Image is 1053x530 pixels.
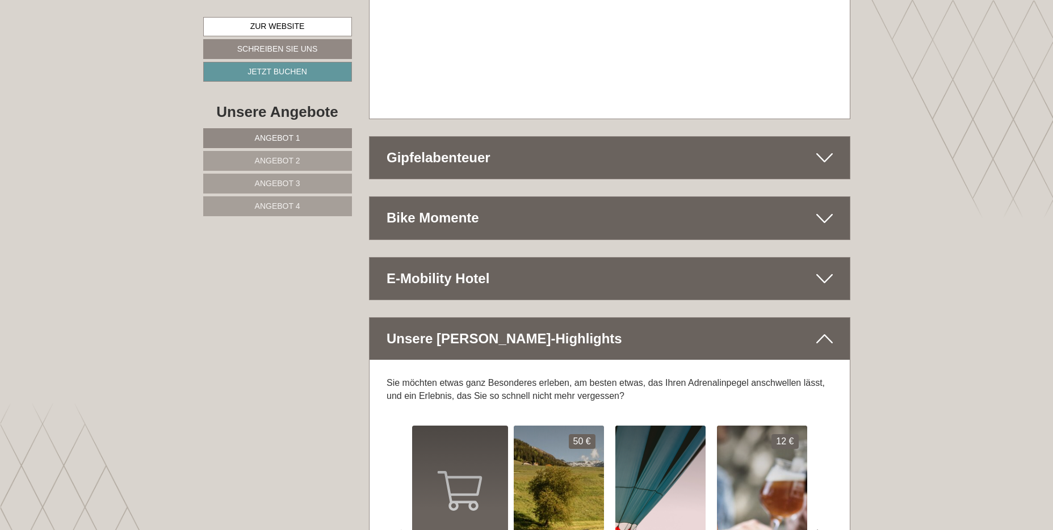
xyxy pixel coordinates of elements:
div: Unsere [PERSON_NAME]-Highlights [370,318,850,360]
div: 12 € [771,434,798,449]
span: Angebot 3 [255,179,300,188]
div: Unsere Angebote [203,102,352,123]
div: Bike Momente [370,197,850,239]
a: Schreiben Sie uns [203,39,352,59]
a: Jetzt buchen [203,62,352,82]
span: Angebot 4 [255,201,300,211]
div: E-Mobility Hotel [370,258,850,300]
div: 50 € [569,434,595,449]
p: Sie möchten etwas ganz Besonderes erleben, am besten etwas, das Ihren Adrenalinpegel anschwellen ... [387,377,833,403]
span: Angebot 2 [255,156,300,165]
div: Gipfelabenteuer [370,137,850,179]
span: Angebot 1 [255,133,300,142]
a: Zur Website [203,17,352,36]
